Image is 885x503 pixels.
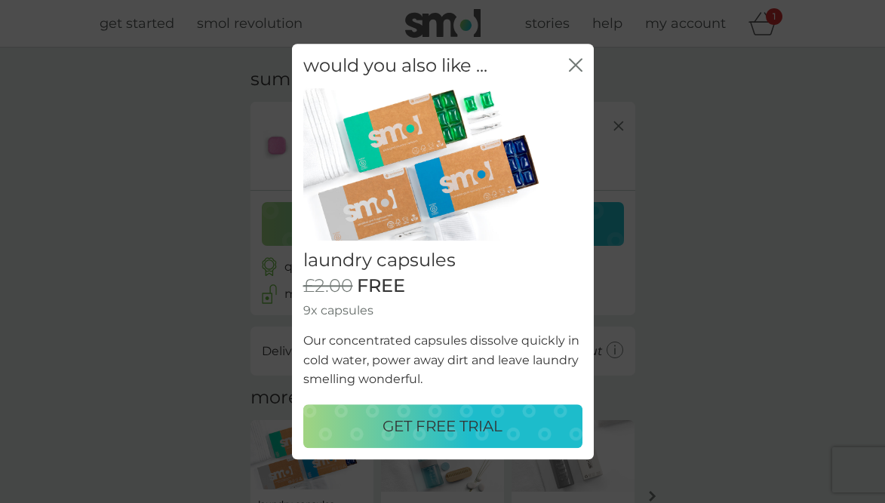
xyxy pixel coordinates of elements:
[357,275,405,297] span: FREE
[303,301,582,321] p: 9x capsules
[303,331,582,389] p: Our concentrated capsules dissolve quickly in cold water, power away dirt and leave laundry smell...
[569,58,582,74] button: close
[303,275,353,297] span: £2.00
[303,250,582,271] h2: laundry capsules
[303,55,487,77] h2: would you also like ...
[303,404,582,448] button: GET FREE TRIAL
[383,414,502,438] p: GET FREE TRIAL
